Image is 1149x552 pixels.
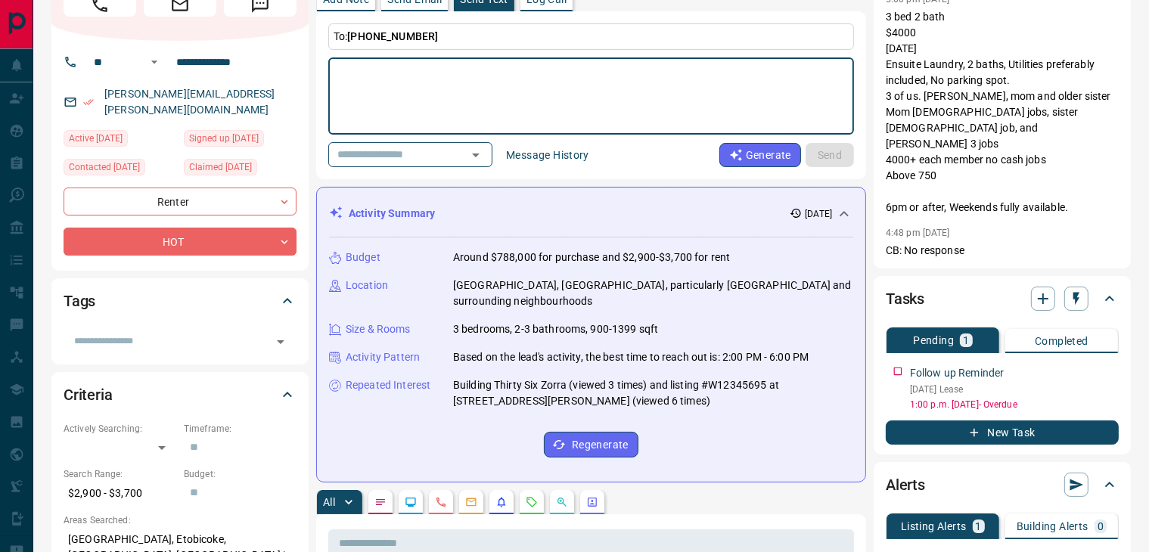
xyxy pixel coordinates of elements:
[64,513,297,527] p: Areas Searched:
[347,30,438,42] span: [PHONE_NUMBER]
[405,496,417,508] svg: Lead Browsing Activity
[913,335,954,346] p: Pending
[805,207,832,221] p: [DATE]
[184,159,297,180] div: Mon Sep 08 2025
[453,250,730,265] p: Around $788,000 for purchase and $2,900-$3,700 for rent
[328,23,854,50] p: To:
[346,250,380,265] p: Budget
[184,467,297,481] p: Budget:
[1017,521,1088,532] p: Building Alerts
[346,278,388,293] p: Location
[910,365,1004,381] p: Follow up Reminder
[910,398,1119,411] p: 1:00 p.m. [DATE] - Overdue
[1035,336,1088,346] p: Completed
[64,289,95,313] h2: Tags
[184,130,297,151] div: Mon Sep 08 2025
[976,521,982,532] p: 1
[83,97,94,107] svg: Email Verified
[886,9,1119,216] p: 3 bed 2 bath $4000 [DATE] Ensuite Laundry, 2 baths, Utilities preferably included, No parking spo...
[453,377,853,409] p: Building Thirty Six Zorra (viewed 3 times) and listing #W12345695 at [STREET_ADDRESS][PERSON_NAME...
[886,420,1119,445] button: New Task
[69,160,140,175] span: Contacted [DATE]
[189,160,252,175] span: Claimed [DATE]
[64,481,176,506] p: $2,900 - $3,700
[544,432,638,457] button: Regenerate
[1098,521,1104,532] p: 0
[64,130,176,151] div: Wed Sep 10 2025
[901,521,967,532] p: Listing Alerts
[374,496,387,508] svg: Notes
[886,473,925,497] h2: Alerts
[64,283,297,319] div: Tags
[586,496,598,508] svg: Agent Actions
[453,349,809,365] p: Based on the lead's activity, the best time to reach out is: 2:00 PM - 6:00 PM
[64,383,113,407] h2: Criteria
[346,349,420,365] p: Activity Pattern
[495,496,508,508] svg: Listing Alerts
[64,422,176,436] p: Actively Searching:
[435,496,447,508] svg: Calls
[64,228,297,256] div: HOT
[64,159,176,180] div: Fri Sep 12 2025
[64,377,297,413] div: Criteria
[886,228,950,238] p: 4:48 pm [DATE]
[465,496,477,508] svg: Emails
[497,143,598,167] button: Message History
[323,497,335,507] p: All
[465,144,486,166] button: Open
[145,53,163,71] button: Open
[886,287,924,311] h2: Tasks
[329,200,853,228] div: Activity Summary[DATE]
[886,467,1119,503] div: Alerts
[346,377,430,393] p: Repeated Interest
[526,496,538,508] svg: Requests
[556,496,568,508] svg: Opportunities
[69,131,123,146] span: Active [DATE]
[349,206,435,222] p: Activity Summary
[910,383,1119,396] p: [DATE] Lease
[453,278,853,309] p: [GEOGRAPHIC_DATA], [GEOGRAPHIC_DATA], particularly [GEOGRAPHIC_DATA] and surrounding neighbourhoods
[270,331,291,352] button: Open
[886,243,1119,259] p: CB: No response
[346,321,411,337] p: Size & Rooms
[64,188,297,216] div: Renter
[184,422,297,436] p: Timeframe:
[104,88,275,116] a: [PERSON_NAME][EMAIL_ADDRESS][PERSON_NAME][DOMAIN_NAME]
[886,281,1119,317] div: Tasks
[719,143,801,167] button: Generate
[963,335,969,346] p: 1
[189,131,259,146] span: Signed up [DATE]
[64,467,176,481] p: Search Range:
[453,321,658,337] p: 3 bedrooms, 2-3 bathrooms, 900-1399 sqft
